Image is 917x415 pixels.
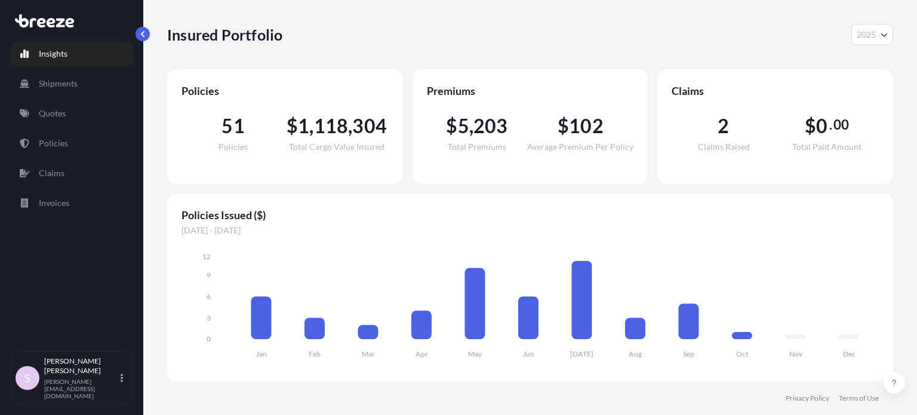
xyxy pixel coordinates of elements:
tspan: Oct [736,349,749,358]
span: 203 [473,116,508,136]
p: Invoices [39,197,69,209]
span: $ [558,116,569,136]
span: Premiums [427,84,634,98]
span: , [469,116,473,136]
tspan: 6 [207,292,211,301]
p: Insights [39,48,67,60]
p: Claims [39,167,64,179]
span: 00 [833,120,849,130]
tspan: Mar [362,349,375,358]
tspan: 3 [207,313,211,322]
tspan: 9 [207,270,211,279]
span: Total Premiums [448,143,506,151]
span: Policies [219,143,248,151]
tspan: 12 [202,252,211,261]
span: 102 [569,116,604,136]
span: Policies Issued ($) [181,208,879,222]
span: $ [805,116,816,136]
a: Insights [10,42,133,66]
p: Insured Portfolio [167,25,282,44]
tspan: Sep [683,349,694,358]
span: 1 [298,116,309,136]
span: 0 [816,116,827,136]
a: Claims [10,161,133,185]
span: 118 [314,116,349,136]
p: Policies [39,137,68,149]
span: [DATE] - [DATE] [181,225,879,236]
button: Year Selector [851,24,893,45]
a: Quotes [10,102,133,125]
a: Terms of Use [839,394,879,403]
span: 304 [352,116,387,136]
a: Policies [10,131,133,155]
span: Claims Raised [698,143,750,151]
span: Claims [672,84,879,98]
span: . [829,120,832,130]
span: $ [446,116,457,136]
span: , [348,116,352,136]
tspan: Feb [309,349,321,358]
span: Policies [181,84,389,98]
span: 51 [221,116,244,136]
span: 2 [718,116,729,136]
tspan: 0 [207,334,211,343]
tspan: [DATE] [570,349,593,358]
span: S [24,372,30,384]
p: [PERSON_NAME][EMAIL_ADDRESS][DOMAIN_NAME] [44,378,118,399]
span: 5 [458,116,469,136]
tspan: Jan [256,349,267,358]
tspan: Nov [789,349,803,358]
span: Total Cargo Value Insured [289,143,384,151]
span: $ [287,116,298,136]
tspan: Jun [523,349,534,358]
span: Average Premium Per Policy [527,143,633,151]
span: , [309,116,313,136]
tspan: Dec [843,349,856,358]
p: [PERSON_NAME] [PERSON_NAME] [44,356,118,376]
span: Total Paid Amount [792,143,861,151]
a: Shipments [10,72,133,96]
p: Shipments [39,78,78,90]
a: Invoices [10,191,133,215]
a: Privacy Policy [786,394,829,403]
tspan: May [468,349,482,358]
tspan: Apr [416,349,428,358]
tspan: Aug [629,349,642,358]
p: Quotes [39,107,66,119]
span: 2025 [857,29,876,41]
